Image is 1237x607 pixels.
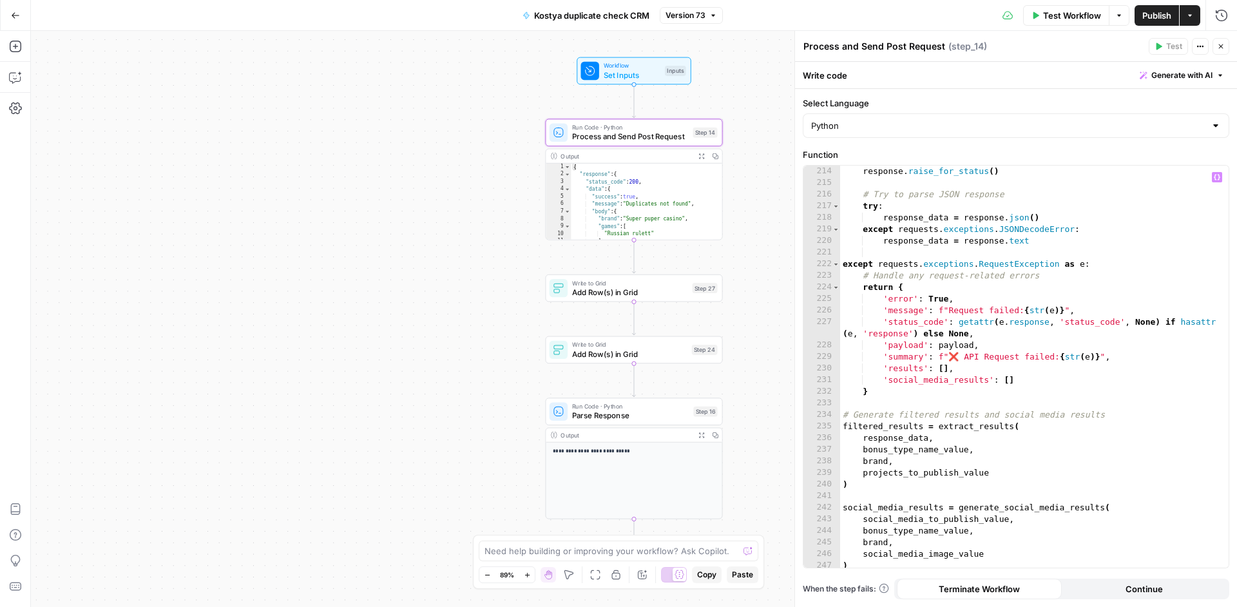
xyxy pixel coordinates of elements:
div: 233 [803,398,840,409]
span: Toggle code folding, rows 1 through 31 [564,164,571,171]
button: Kostya duplicate check CRM [515,5,657,26]
div: 239 [803,467,840,479]
span: Kostya duplicate check CRM [534,9,649,22]
div: 236 [803,432,840,444]
button: Paste [727,566,758,583]
span: Publish [1142,9,1171,22]
div: 241 [803,490,840,502]
div: WorkflowSet InputsInputs [545,57,722,85]
div: 222 [803,258,840,270]
span: Toggle code folding, rows 9 through 11 [564,223,571,231]
button: Generate with AI [1135,67,1229,84]
a: When the step fails: [803,583,889,595]
span: Version 73 [666,10,705,21]
g: Edge from step_14 to step_27 [632,240,635,273]
div: 247 [803,560,840,572]
div: 214 [803,166,840,177]
div: 2 [546,171,571,178]
span: Toggle code folding, rows 219 through 220 [832,224,839,235]
div: 10 [546,230,571,238]
button: Continue [1062,579,1227,599]
span: Add Row(s) in Grid [572,286,687,298]
span: Generate with AI [1151,70,1213,81]
div: 228 [803,340,840,351]
div: 219 [803,224,840,235]
div: 5 [546,193,571,201]
span: Write to Grid [572,340,687,349]
div: 235 [803,421,840,432]
label: Function [803,148,1229,161]
span: Test [1166,41,1182,52]
button: Publish [1135,5,1179,26]
div: 221 [803,247,840,258]
div: 223 [803,270,840,282]
span: Copy [697,569,716,581]
div: 216 [803,189,840,200]
div: 1 [546,164,571,171]
div: 230 [803,363,840,374]
span: 89% [500,570,514,580]
g: Edge from start to step_14 [632,84,635,117]
span: ( step_14 ) [948,40,987,53]
g: Edge from step_24 to step_16 [632,363,635,396]
span: Process and Send Post Request [572,131,688,142]
g: Edge from step_27 to step_24 [632,302,635,334]
div: 225 [803,293,840,305]
span: Write to Grid [572,278,687,287]
span: Paste [732,569,753,581]
div: 8 [546,215,571,223]
div: Step 24 [692,345,718,355]
div: Step 27 [693,283,718,293]
div: Output [561,430,691,439]
div: 226 [803,305,840,316]
div: Step 16 [693,407,717,417]
div: Write to GridAdd Row(s) in GridStep 24 [545,336,722,364]
div: Run Code · PythonProcess and Send Post RequestStep 14Output{ "response":{ "status_code":200, "dat... [545,119,722,240]
div: 3 [546,178,571,186]
div: Step 14 [693,128,717,138]
div: 231 [803,374,840,386]
span: Add Row(s) in Grid [572,348,687,360]
span: Parse Response [572,410,689,421]
div: 227 [803,316,840,340]
span: Run Code · Python [572,123,688,132]
div: 237 [803,444,840,456]
div: 243 [803,514,840,525]
div: 11 [546,238,571,246]
div: 240 [803,479,840,490]
textarea: Process and Send Post Request [803,40,945,53]
div: 224 [803,282,840,293]
span: Continue [1126,583,1163,595]
span: Toggle code folding, rows 224 through 232 [832,282,839,293]
div: 6 [546,200,571,208]
button: Test Workflow [1023,5,1109,26]
div: 7 [546,208,571,216]
div: 238 [803,456,840,467]
button: Version 73 [660,7,723,24]
div: 232 [803,386,840,398]
span: Toggle code folding, rows 222 through 232 [832,258,839,270]
div: 215 [803,177,840,189]
div: 218 [803,212,840,224]
div: 245 [803,537,840,548]
div: 244 [803,525,840,537]
span: Workflow [604,61,660,70]
span: Set Inputs [604,69,660,81]
div: 242 [803,502,840,514]
span: Run Code · Python [572,402,689,411]
div: 229 [803,351,840,363]
div: 246 [803,548,840,560]
div: Output [561,151,691,160]
span: Test Workflow [1043,9,1101,22]
div: Write to GridAdd Row(s) in GridStep 27 [545,275,722,302]
div: 217 [803,200,840,212]
div: 9 [546,223,571,231]
div: Inputs [665,66,686,76]
div: 234 [803,409,840,421]
div: 4 [546,186,571,193]
button: Copy [692,566,722,583]
button: Test [1149,38,1188,55]
div: Write code [795,62,1237,88]
span: Toggle code folding, rows 4 through 18 [564,186,571,193]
